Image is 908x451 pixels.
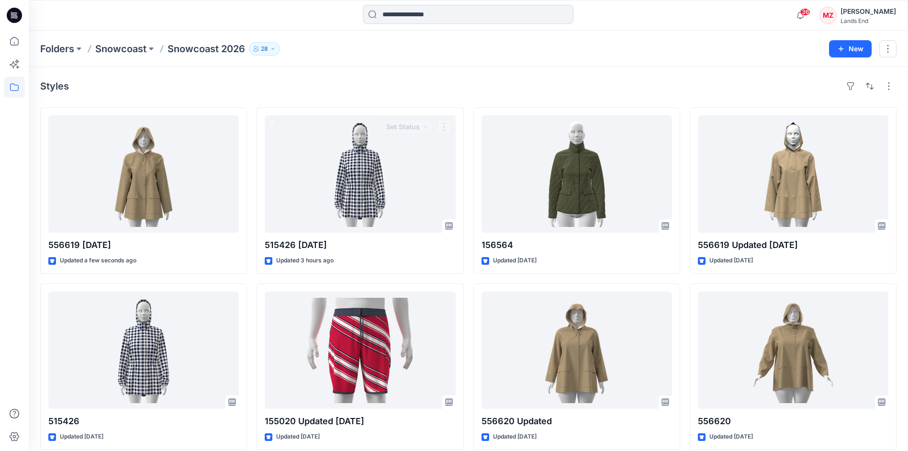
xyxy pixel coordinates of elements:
p: Updated [DATE] [493,432,537,442]
button: 28 [249,42,280,56]
p: 156564 [482,238,672,252]
a: 515426 [48,292,239,409]
span: 36 [800,8,810,16]
a: 155020 Updated 12SEP [265,292,455,409]
p: 28 [261,44,268,54]
p: Snowcoast 2026 [168,42,245,56]
a: 556620 [698,292,888,409]
div: Lands End [841,17,896,24]
div: MZ [819,7,837,24]
a: 515426 18Sep [265,115,455,233]
p: Updated [DATE] [493,256,537,266]
p: 515426 [DATE] [265,238,455,252]
p: 556620 [698,415,888,428]
p: Updated [DATE] [276,432,320,442]
p: 556619 [DATE] [48,238,239,252]
a: 556620 Updated [482,292,672,409]
a: Folders [40,42,74,56]
p: Updated 3 hours ago [276,256,334,266]
p: Updated a few seconds ago [60,256,136,266]
p: Updated [DATE] [60,432,103,442]
div: [PERSON_NAME] [841,6,896,17]
p: Updated [DATE] [709,432,753,442]
a: Snowcoast [95,42,146,56]
p: Updated [DATE] [709,256,753,266]
p: 556620 Updated [482,415,672,428]
p: 155020 Updated [DATE] [265,415,455,428]
button: New [829,40,872,57]
a: 156564 [482,115,672,233]
h4: Styles [40,80,69,92]
p: 556619 Updated [DATE] [698,238,888,252]
p: 515426 [48,415,239,428]
a: 556619 18Sep [48,115,239,233]
a: 556619 Updated 16SEP [698,115,888,233]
